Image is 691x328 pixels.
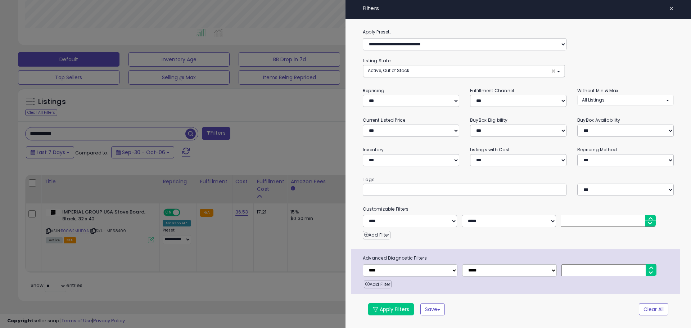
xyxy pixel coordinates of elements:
[363,5,674,12] h4: Filters
[420,303,445,315] button: Save
[364,280,392,289] button: Add Filter
[363,58,390,64] small: Listing State
[357,205,679,213] small: Customizable Filters
[368,303,414,315] button: Apply Filters
[669,4,674,14] span: ×
[357,176,679,184] small: Tags
[551,67,556,75] span: ×
[577,117,620,123] small: BuyBox Availability
[577,95,674,105] button: All Listings
[357,28,679,36] label: Apply Preset:
[363,65,565,77] button: Active, Out of Stock ×
[363,231,390,239] button: Add Filter
[639,303,668,315] button: Clear All
[470,147,510,153] small: Listings with Cost
[470,87,514,94] small: Fulfillment Channel
[363,87,384,94] small: Repricing
[368,67,409,73] span: Active, Out of Stock
[363,147,384,153] small: Inventory
[357,254,680,262] span: Advanced Diagnostic Filters
[666,4,677,14] button: ×
[363,117,405,123] small: Current Listed Price
[577,147,617,153] small: Repricing Method
[582,97,605,103] span: All Listings
[470,117,507,123] small: BuyBox Eligibility
[577,87,619,94] small: Without Min & Max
